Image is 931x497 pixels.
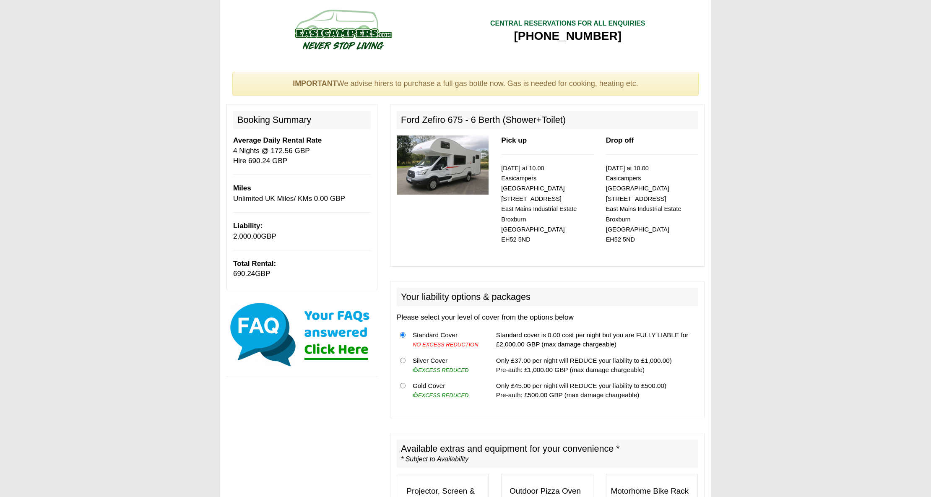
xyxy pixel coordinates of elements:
td: Standard Cover [409,327,484,353]
p: GBP [233,259,371,279]
td: Silver Cover [409,352,484,378]
i: EXCESS REDUCED [413,392,469,398]
i: * Subject to Availability [401,455,468,463]
td: Only £37.00 per night will REDUCE your liability to £1,000.00) Pre-auth: £1,000.00 GBP (max damag... [493,352,698,378]
h2: Available extras and equipment for your convenience * [397,440,698,468]
i: NO EXCESS REDUCTION [413,341,479,348]
div: [PHONE_NUMBER] [490,29,645,44]
b: Pick up [501,136,527,144]
p: Please select your level of cover from the options below [397,312,698,323]
b: Total Rental: [233,260,276,268]
strong: IMPORTANT [293,79,337,88]
p: GBP [233,221,371,242]
b: Drop off [606,136,634,144]
b: Miles [233,184,251,192]
h2: Ford Zefiro 675 - 6 Berth (Shower+Toilet) [397,111,698,129]
div: We advise hirers to purchase a full gas bottle now. Gas is needed for cooking, heating etc. [232,72,699,96]
span: 690.24 [233,270,255,278]
small: [DATE] at 10.00 Easicampers [GEOGRAPHIC_DATA] [STREET_ADDRESS] East Mains Industrial Estate Broxb... [501,165,577,243]
p: 4 Nights @ 172.56 GBP Hire 690.24 GBP [233,135,371,166]
i: EXCESS REDUCED [413,367,469,373]
p: Unlimited UK Miles/ KMs 0.00 GBP [233,183,371,204]
h2: Your liability options & packages [397,288,698,306]
div: CENTRAL RESERVATIONS FOR ALL ENQUIRIES [490,19,645,29]
img: 330.jpg [397,135,489,195]
span: 2,000.00 [233,232,261,240]
img: Click here for our most common FAQs [226,301,377,368]
b: Liability: [233,222,263,230]
img: campers-checkout-logo.png [263,6,423,52]
td: Only £45.00 per night will REDUCE your liability to £500.00) Pre-auth: £500.00 GBP (max damage ch... [493,378,698,403]
b: Average Daily Rental Rate [233,136,322,144]
td: Standard cover is 0.00 cost per night but you are FULLY LIABLE for £2,000.00 GBP (max damage char... [493,327,698,353]
td: Gold Cover [409,378,484,403]
small: [DATE] at 10.00 Easicampers [GEOGRAPHIC_DATA] [STREET_ADDRESS] East Mains Industrial Estate Broxb... [606,165,681,243]
h2: Booking Summary [233,111,371,129]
